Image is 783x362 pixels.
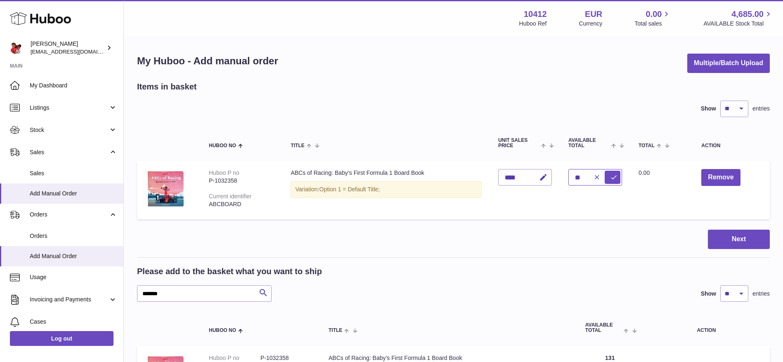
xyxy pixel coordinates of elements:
[329,328,342,333] span: Title
[291,143,304,148] span: Title
[209,200,274,208] div: ABCBOARD
[145,169,187,209] img: ABCs of Racing: Baby’s First Formula 1 Board Book
[30,126,109,134] span: Stock
[639,169,650,176] span: 0.00
[701,105,716,113] label: Show
[30,273,117,281] span: Usage
[703,20,773,28] span: AVAILABLE Stock Total
[31,48,121,55] span: [EMAIL_ADDRESS][DOMAIN_NAME]
[260,354,312,362] dd: P-1032358
[634,20,671,28] span: Total sales
[30,148,109,156] span: Sales
[585,322,622,333] span: AVAILABLE Total
[319,186,380,193] span: Option 1 = Default Title;
[585,9,602,20] strong: EUR
[752,105,770,113] span: entries
[687,54,770,73] button: Multiple/Batch Upload
[731,9,764,20] span: 4,685.00
[30,232,117,240] span: Orders
[10,42,22,54] img: internalAdmin-10412@internal.huboo.com
[137,54,278,68] h1: My Huboo - Add manual order
[137,81,197,92] h2: Items in basket
[30,82,117,89] span: My Dashboard
[30,211,109,219] span: Orders
[30,104,109,112] span: Listings
[498,138,539,148] span: Unit Sales Price
[209,193,252,200] div: Current identifier
[209,328,236,333] span: Huboo no
[209,177,274,185] div: P-1032358
[30,318,117,326] span: Cases
[10,331,114,346] a: Log out
[752,290,770,298] span: entries
[701,169,740,186] button: Remove
[524,9,547,20] strong: 10412
[639,143,655,148] span: Total
[291,181,482,198] div: Variation:
[701,143,762,148] div: Action
[568,138,609,148] span: AVAILABLE Total
[282,161,490,219] td: ABCs of Racing: Baby’s First Formula 1 Board Book
[209,169,239,176] div: Huboo P no
[209,354,260,362] dt: Huboo P no
[30,190,117,197] span: Add Manual Order
[703,9,773,28] a: 4,685.00 AVAILABLE Stock Total
[31,40,105,56] div: [PERSON_NAME]
[30,169,117,177] span: Sales
[643,314,770,341] th: Action
[137,266,322,277] h2: Please add to the basket what you want to ship
[519,20,547,28] div: Huboo Ref
[701,290,716,298] label: Show
[708,230,770,249] button: Next
[634,9,671,28] a: 0.00 Total sales
[30,252,117,260] span: Add Manual Order
[209,143,236,148] span: Huboo no
[646,9,662,20] span: 0.00
[579,20,603,28] div: Currency
[30,296,109,303] span: Invoicing and Payments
